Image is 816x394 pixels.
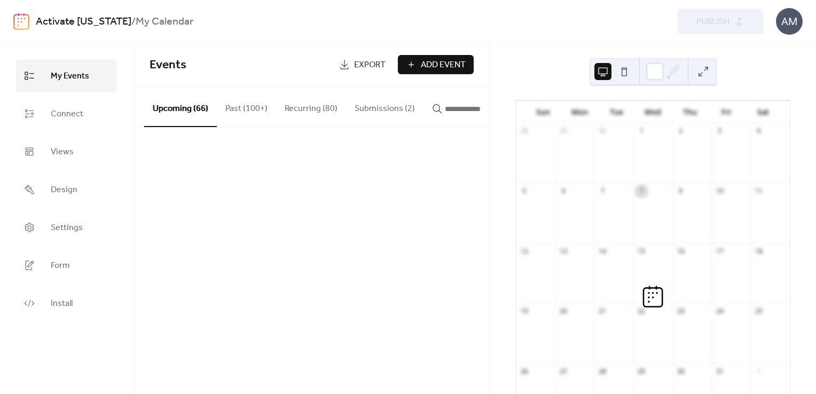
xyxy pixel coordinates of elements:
[51,257,70,274] span: Form
[150,53,186,77] span: Events
[754,187,763,196] div: 11
[51,106,83,122] span: Connect
[346,86,423,126] button: Submissions (2)
[598,367,607,376] div: 28
[635,101,672,123] div: Wed
[715,247,724,256] div: 17
[13,13,29,30] img: logo
[676,187,685,196] div: 9
[598,307,607,316] div: 21
[520,187,529,196] div: 5
[51,68,89,84] span: My Events
[36,12,131,32] a: Activate [US_STATE]
[715,367,724,376] div: 31
[637,187,646,196] div: 8
[421,59,466,72] span: Add Event
[708,101,745,123] div: Fri
[637,367,646,376] div: 29
[51,295,73,312] span: Install
[754,367,763,376] div: 1
[676,247,685,256] div: 16
[754,127,763,136] div: 4
[637,247,646,256] div: 15
[598,187,607,196] div: 7
[16,287,117,319] a: Install
[520,367,529,376] div: 26
[559,127,568,136] div: 29
[51,219,83,236] span: Settings
[637,307,646,316] div: 22
[520,247,529,256] div: 12
[715,187,724,196] div: 10
[598,101,635,123] div: Tue
[744,101,781,123] div: Sat
[16,173,117,206] a: Design
[51,182,77,198] span: Design
[525,101,562,123] div: Sun
[16,249,117,281] a: Form
[354,59,386,72] span: Export
[671,101,708,123] div: Thu
[16,211,117,243] a: Settings
[754,247,763,256] div: 18
[559,307,568,316] div: 20
[16,97,117,130] a: Connect
[276,86,346,126] button: Recurring (80)
[561,101,598,123] div: Mon
[398,55,474,74] button: Add Event
[754,307,763,316] div: 25
[676,367,685,376] div: 30
[676,127,685,136] div: 2
[776,8,803,35] div: AM
[559,367,568,376] div: 27
[559,247,568,256] div: 13
[136,12,193,32] b: My Calendar
[559,187,568,196] div: 6
[520,127,529,136] div: 28
[520,307,529,316] div: 19
[217,86,276,126] button: Past (100+)
[598,127,607,136] div: 30
[51,144,74,160] span: Views
[131,12,136,32] b: /
[16,59,117,92] a: My Events
[144,86,217,127] button: Upcoming (66)
[715,127,724,136] div: 3
[676,307,685,316] div: 23
[16,135,117,168] a: Views
[331,55,394,74] a: Export
[598,247,607,256] div: 14
[715,307,724,316] div: 24
[637,127,646,136] div: 1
